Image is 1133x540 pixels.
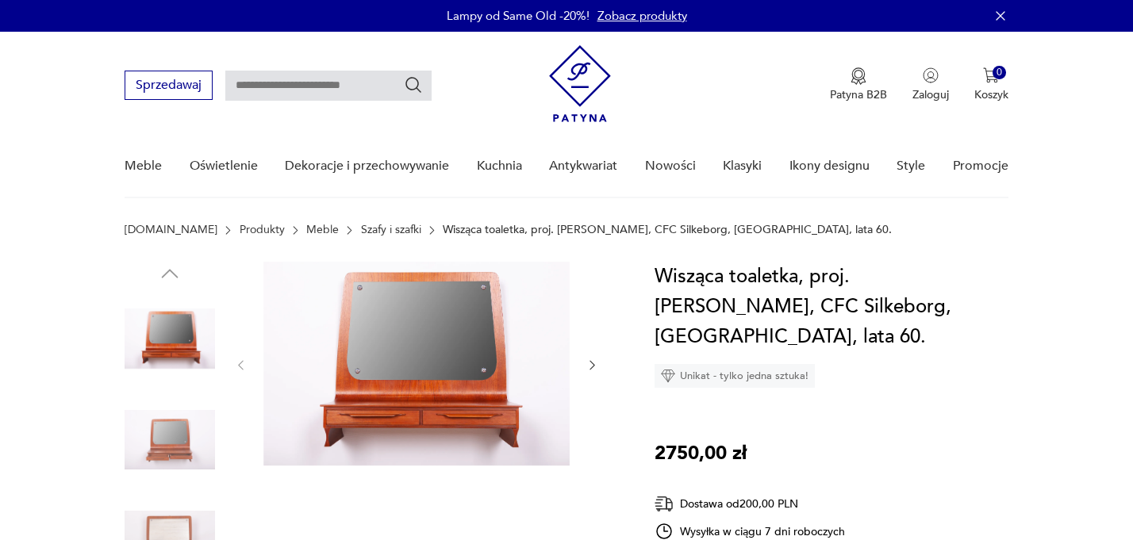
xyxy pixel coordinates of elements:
[830,67,887,102] button: Patyna B2B
[953,136,1008,197] a: Promocje
[404,75,423,94] button: Szukaj
[655,494,674,514] img: Ikona dostawy
[655,494,845,514] div: Dostawa od 200,00 PLN
[285,136,449,197] a: Dekoracje i przechowywanie
[190,136,258,197] a: Oświetlenie
[723,136,762,197] a: Klasyki
[983,67,999,83] img: Ikona koszyka
[912,87,949,102] p: Zaloguj
[125,293,215,384] img: Zdjęcie produktu Wisząca toaletka, proj. J. Andersen, CFC Silkeborg, Dania, lata 60.
[661,369,675,383] img: Ikona diamentu
[306,224,339,236] a: Meble
[240,224,285,236] a: Produkty
[361,224,421,236] a: Szafy i szafki
[263,262,570,465] img: Zdjęcie produktu Wisząca toaletka, proj. J. Andersen, CFC Silkeborg, Dania, lata 60.
[912,67,949,102] button: Zaloguj
[851,67,866,85] img: Ikona medalu
[897,136,925,197] a: Style
[830,67,887,102] a: Ikona medaluPatyna B2B
[655,262,1008,352] h1: Wisząca toaletka, proj. [PERSON_NAME], CFC Silkeborg, [GEOGRAPHIC_DATA], lata 60.
[974,67,1008,102] button: 0Koszyk
[549,45,611,122] img: Patyna - sklep z meblami i dekoracjami vintage
[125,395,215,485] img: Zdjęcie produktu Wisząca toaletka, proj. J. Andersen, CFC Silkeborg, Dania, lata 60.
[923,67,939,83] img: Ikonka użytkownika
[477,136,522,197] a: Kuchnia
[974,87,1008,102] p: Koszyk
[830,87,887,102] p: Patyna B2B
[125,136,162,197] a: Meble
[597,8,687,24] a: Zobacz produkty
[125,81,213,92] a: Sprzedawaj
[655,439,747,469] p: 2750,00 zł
[443,224,892,236] p: Wisząca toaletka, proj. [PERSON_NAME], CFC Silkeborg, [GEOGRAPHIC_DATA], lata 60.
[789,136,870,197] a: Ikony designu
[645,136,696,197] a: Nowości
[655,364,815,388] div: Unikat - tylko jedna sztuka!
[447,8,590,24] p: Lampy od Same Old -20%!
[125,224,217,236] a: [DOMAIN_NAME]
[993,66,1006,79] div: 0
[125,71,213,100] button: Sprzedawaj
[549,136,617,197] a: Antykwariat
